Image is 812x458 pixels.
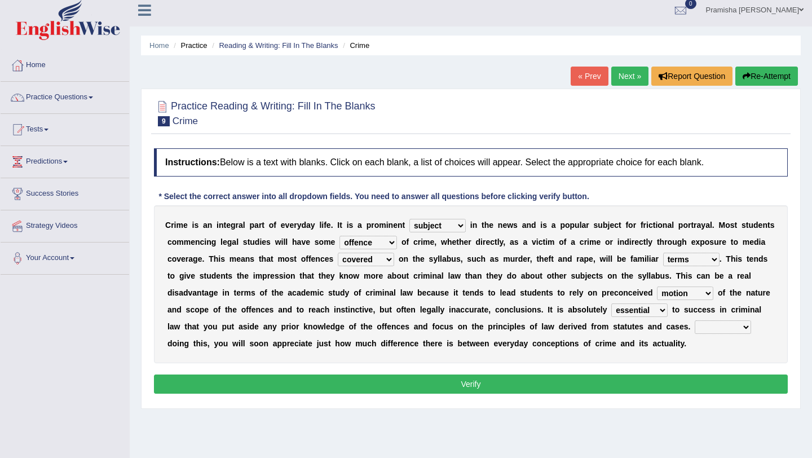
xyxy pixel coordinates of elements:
b: s [542,221,547,230]
b: w [441,237,447,246]
b: c [539,237,543,246]
a: Tests [1,114,129,142]
b: m [423,237,430,246]
b: m [548,237,554,246]
h2: Practice Reading & Writing: Fill In The Blanks [154,98,376,126]
b: g [227,237,232,246]
b: i [347,221,349,230]
b: e [226,221,231,230]
b: u [598,221,603,230]
small: Crime [173,116,198,126]
b: a [551,221,556,230]
b: r [719,237,722,246]
b: t [456,237,459,246]
b: i [259,237,262,246]
b: b [447,254,452,263]
b: n [208,221,213,230]
b: o [319,237,324,246]
b: y [311,221,315,230]
b: e [181,254,186,263]
b: s [429,254,434,263]
b: v [301,237,306,246]
b: n [195,237,200,246]
b: p [700,237,705,246]
b: t [271,254,273,263]
b: r [643,221,646,230]
b: d [531,221,536,230]
a: Your Account [1,243,129,271]
b: h [459,237,464,246]
b: e [223,237,227,246]
b: o [565,221,570,230]
b: p [367,221,372,230]
b: a [358,221,362,230]
b: i [617,237,620,246]
b: l [243,221,245,230]
b: C [165,221,171,230]
b: f [625,221,628,230]
b: r [171,221,174,230]
li: Crime [340,40,369,51]
a: Reading & Writing: Fill In The Blanks [219,41,338,50]
b: l [710,221,712,230]
b: t [746,221,749,230]
b: n [403,254,408,263]
b: y [297,221,302,230]
b: m [277,254,284,263]
b: c [580,237,584,246]
b: c [167,237,172,246]
b: e [236,254,241,263]
b: s [329,254,334,263]
b: e [596,237,601,246]
b: c [200,237,205,246]
b: h [415,254,420,263]
b: , [434,237,436,246]
b: r [468,237,471,246]
b: u [471,254,476,263]
b: f [324,221,326,230]
b: c [476,254,481,263]
b: a [188,254,193,263]
b: t [224,221,227,230]
b: l [497,237,500,246]
b: s [730,221,735,230]
b: i [204,237,206,246]
b: t [248,237,250,246]
b: r [632,237,634,246]
b: l [580,221,582,230]
b: a [522,221,527,230]
b: d [754,237,759,246]
b: g [231,221,236,230]
b: r [371,221,374,230]
b: s [513,221,518,230]
b: u [672,237,677,246]
b: o [269,221,274,230]
b: o [301,254,306,263]
b: s [220,254,225,263]
b: t [495,237,497,246]
b: I [337,221,339,230]
b: a [571,237,575,246]
b: M [719,221,726,230]
b: h [214,254,219,263]
a: Practice Questions [1,82,129,110]
b: i [321,221,324,230]
b: y [648,237,652,246]
b: e [420,254,425,263]
b: y [500,237,504,246]
b: e [262,237,266,246]
b: s [266,237,271,246]
b: s [289,254,294,263]
b: d [476,237,481,246]
b: o [399,254,404,263]
b: t [403,221,405,230]
b: e [634,237,639,246]
b: o [401,237,407,246]
b: t [657,237,660,246]
b: n [315,254,320,263]
b: y [701,221,705,230]
b: t [619,221,621,230]
b: e [430,237,435,246]
b: s [594,221,598,230]
b: g [677,237,682,246]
